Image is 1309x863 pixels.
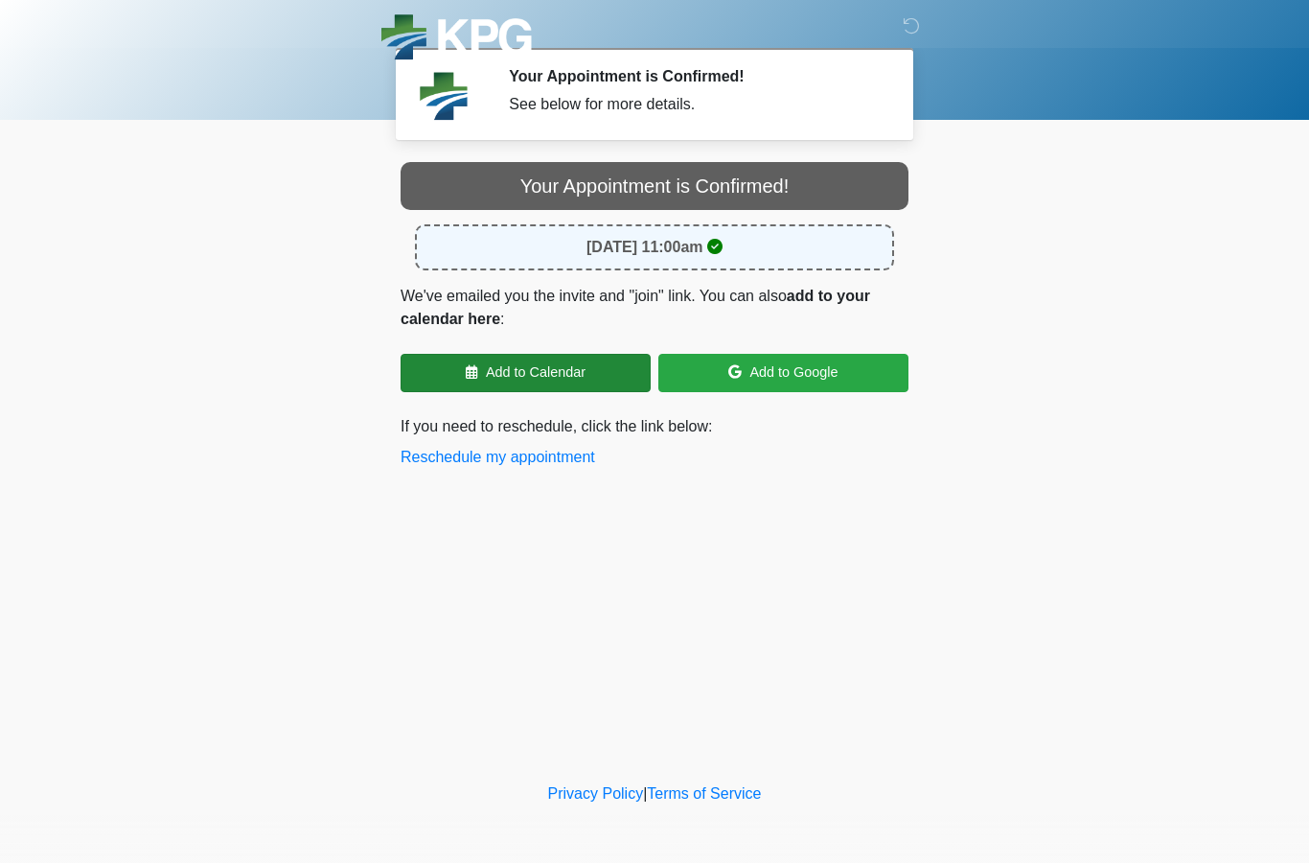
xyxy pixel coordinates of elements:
a: | [643,785,647,802]
div: Your Appointment is Confirmed! [401,162,908,210]
div: See below for more details. [509,93,880,116]
img: Agent Avatar [415,67,472,125]
p: We've emailed you the invite and "join" link. You can also : [401,285,908,331]
a: Add to Calendar [401,354,651,392]
a: Add to Google [658,354,908,392]
img: KPG Healthcare Logo [381,14,532,65]
a: Privacy Policy [548,785,644,802]
button: Reschedule my appointment [401,446,595,469]
p: If you need to reschedule, click the link below: [401,415,908,469]
a: Terms of Service [647,785,761,802]
strong: [DATE] 11:00am [586,239,703,255]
